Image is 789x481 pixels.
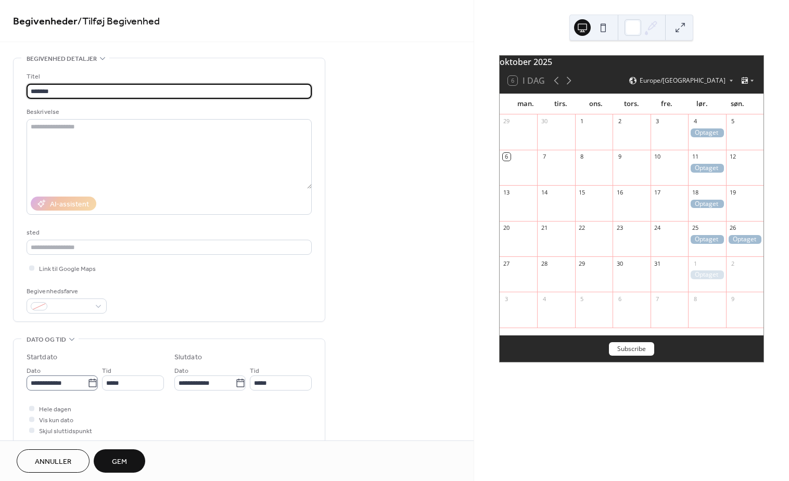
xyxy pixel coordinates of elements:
[578,118,586,125] div: 1
[729,259,737,267] div: 2
[578,94,614,114] div: ons.
[691,224,699,232] div: 25
[39,404,71,415] span: Hele dagen
[688,270,726,279] div: Optaget
[654,295,661,303] div: 7
[27,352,57,363] div: Startdato
[540,224,548,232] div: 21
[27,107,310,118] div: Beskrivelse
[654,188,661,196] div: 17
[691,153,699,161] div: 11
[654,224,661,232] div: 24
[78,11,160,32] span: / Tilføj Begivenhed
[35,457,71,467] span: Annuller
[691,295,699,303] div: 8
[500,56,763,68] div: oktober 2025
[691,118,699,125] div: 4
[578,188,586,196] div: 15
[508,94,543,114] div: man.
[616,259,623,267] div: 30
[688,164,726,173] div: Optaget
[729,153,737,161] div: 12
[503,153,511,161] div: 6
[649,94,684,114] div: fre.
[102,366,111,376] span: Tid
[540,295,548,303] div: 4
[540,118,548,125] div: 30
[503,295,511,303] div: 3
[578,295,586,303] div: 5
[27,286,105,297] div: Begivenhedsfarve
[688,235,726,244] div: Optaget
[540,259,548,267] div: 28
[39,415,73,426] span: Vis kun dato
[174,366,188,376] span: Dato
[27,366,41,376] span: Dato
[13,11,78,32] a: Begivenheder
[729,118,737,125] div: 5
[614,94,649,114] div: tors.
[503,224,511,232] div: 20
[729,224,737,232] div: 26
[578,259,586,267] div: 29
[543,94,579,114] div: tirs.
[616,295,623,303] div: 6
[27,71,310,82] div: Titel
[640,77,726,84] span: Europe/[GEOGRAPHIC_DATA]
[616,188,623,196] div: 16
[17,449,90,473] button: Annuller
[616,153,623,161] div: 9
[726,235,763,244] div: Optaget
[540,188,548,196] div: 14
[616,224,623,232] div: 23
[39,426,92,437] span: Skjul sluttidspunkt
[688,200,726,209] div: Optaget
[688,128,726,137] div: Optaget
[503,118,511,125] div: 29
[691,259,699,267] div: 1
[616,118,623,125] div: 2
[729,295,737,303] div: 9
[578,153,586,161] div: 8
[39,264,96,275] span: Link til Google Maps
[27,334,66,345] span: Dato og tid
[27,54,97,64] span: Begivenhed detaljer
[609,342,654,356] button: Subscribe
[578,224,586,232] div: 22
[720,94,755,114] div: søn.
[250,366,259,376] span: Tid
[654,259,661,267] div: 31
[27,227,310,238] div: sted
[684,94,720,114] div: lør.
[94,449,145,473] button: Gem
[654,153,661,161] div: 10
[174,352,202,363] div: Slutdato
[540,153,548,161] div: 7
[729,188,737,196] div: 19
[503,259,511,267] div: 27
[503,188,511,196] div: 13
[691,188,699,196] div: 18
[112,457,127,467] span: Gem
[654,118,661,125] div: 3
